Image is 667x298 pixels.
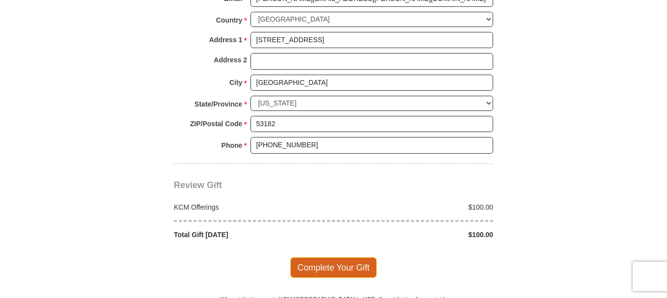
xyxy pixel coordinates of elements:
[174,180,222,190] span: Review Gift
[169,202,334,212] div: KCM Offerings
[214,53,247,67] strong: Address 2
[190,117,243,131] strong: ZIP/Postal Code
[169,230,334,240] div: Total Gift [DATE]
[222,138,243,152] strong: Phone
[216,13,243,27] strong: Country
[229,76,242,89] strong: City
[195,97,242,111] strong: State/Province
[209,33,243,47] strong: Address 1
[333,230,499,240] div: $100.00
[290,257,377,278] span: Complete Your Gift
[333,202,499,212] div: $100.00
